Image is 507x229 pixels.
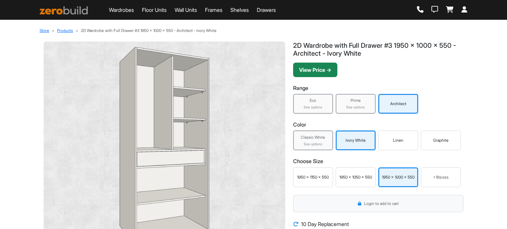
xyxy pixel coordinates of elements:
a: Login [461,6,467,14]
a: Wall Units [175,6,197,14]
div: + 18 sizes [424,174,458,180]
div: Architect [381,101,416,107]
div: Graphite [422,137,459,143]
div: See options [295,105,331,110]
a: Wardrobes [109,6,134,14]
a: Drawers [257,6,276,14]
div: Classic White [295,134,331,140]
div: See options [338,105,374,110]
div: Linen [380,137,417,143]
h1: 2D Wardrobe with Full Drawer #3 1950 x 1000 x 550 - Architect - Ivory White [293,42,463,57]
h3: Color [293,122,463,128]
a: Shelves [230,6,249,14]
a: Products [57,28,73,33]
nav: breadcrumb [40,28,467,34]
div: 1950 x 1000 x 550 [381,174,416,180]
div: Prime [338,98,374,103]
div: 1950 x 1150 x 550 [295,174,331,180]
div: See options [295,142,331,147]
div: Ivory White [338,137,373,143]
span: Login to add to cart [364,201,399,207]
button: View Price → [293,63,337,77]
li: 2D Wardrobe with Full Drawer #3 1950 x 1000 x 550 - Architect - Ivory White [73,28,217,34]
div: Eco [295,98,331,103]
a: Store [40,28,49,33]
img: ZeroBuild logo [40,6,88,14]
div: 1950 x 1050 x 550 [337,174,374,180]
h3: Choose Size [293,158,463,164]
li: 10 Day Replacement [293,220,463,228]
h3: Range [293,85,463,91]
a: Floor Units [142,6,167,14]
a: Frames [205,6,222,14]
